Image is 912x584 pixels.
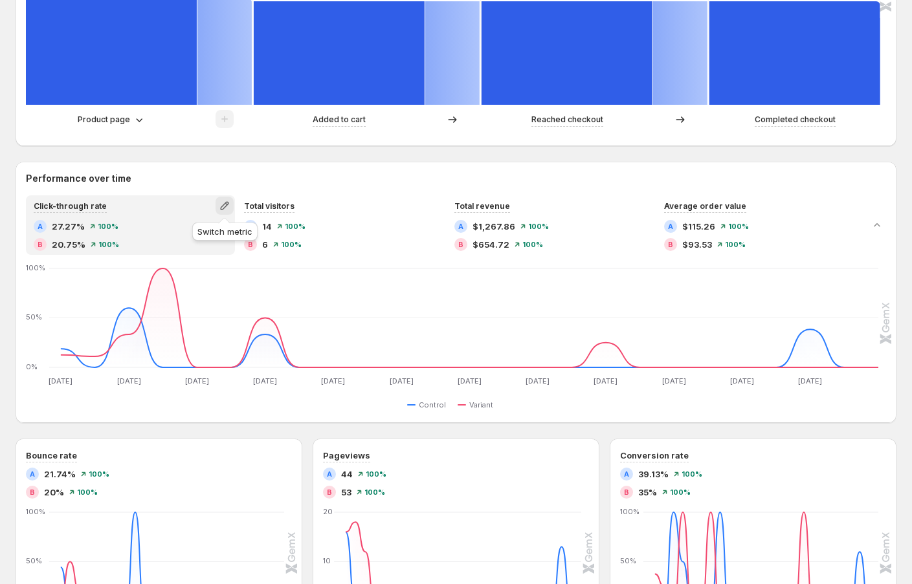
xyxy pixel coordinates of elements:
[725,241,746,248] span: 100%
[390,376,414,385] text: [DATE]
[26,449,77,462] h3: Bounce rate
[281,241,302,248] span: 100%
[44,486,64,499] span: 20%
[668,222,673,230] h2: A
[624,470,629,478] h2: A
[482,1,652,105] path: Reached checkout: 1
[77,488,98,496] span: 100%
[473,220,515,233] span: $1,267.86
[341,486,351,499] span: 53
[798,376,822,385] text: [DATE]
[244,201,295,211] span: Total visitors
[620,507,640,516] text: 100%
[670,488,691,496] span: 100%
[522,241,543,248] span: 100%
[323,556,331,565] text: 10
[26,556,42,565] text: 50%
[89,470,109,478] span: 100%
[26,362,38,371] text: 0%
[419,400,446,410] span: Control
[638,486,657,499] span: 35%
[454,201,510,211] span: Total revenue
[668,241,673,248] h2: B
[638,468,669,481] span: 39.13%
[313,113,366,126] p: Added to cart
[458,376,482,385] text: [DATE]
[26,172,886,185] h2: Performance over time
[327,470,332,478] h2: A
[664,201,746,211] span: Average order value
[44,468,76,481] span: 21.74%
[117,376,141,385] text: [DATE]
[469,400,493,410] span: Variant
[38,241,43,248] h2: B
[26,507,45,516] text: 100%
[730,376,754,385] text: [DATE]
[78,113,130,126] p: Product page
[38,222,43,230] h2: A
[49,376,72,385] text: [DATE]
[262,220,272,233] span: 14
[728,222,749,230] span: 100%
[34,201,107,211] span: Click-through rate
[473,238,509,251] span: $654.72
[321,376,345,385] text: [DATE]
[52,238,85,251] span: 20.75%
[709,1,880,105] path: Completed checkout: 1
[26,312,42,321] text: 50%
[254,1,425,105] path: Added to cart: 1
[594,376,617,385] text: [DATE]
[364,488,385,496] span: 100%
[30,470,35,478] h2: A
[458,397,498,413] button: Variant
[458,241,463,248] h2: B
[662,376,686,385] text: [DATE]
[30,488,35,496] h2: B
[262,238,268,251] span: 6
[682,470,702,478] span: 100%
[682,220,715,233] span: $115.26
[285,222,306,230] span: 100%
[341,468,353,481] span: 44
[26,263,45,272] text: 100%
[185,376,209,385] text: [DATE]
[528,222,549,230] span: 100%
[407,397,451,413] button: Control
[531,113,603,126] p: Reached checkout
[323,507,333,516] text: 20
[323,449,370,462] h3: Pageviews
[624,488,629,496] h2: B
[620,556,636,565] text: 50%
[248,241,253,248] h2: B
[868,216,886,234] button: Collapse chart
[526,376,550,385] text: [DATE]
[755,113,836,126] p: Completed checkout
[620,449,689,462] h3: Conversion rate
[98,241,119,248] span: 100%
[253,376,277,385] text: [DATE]
[327,488,332,496] h2: B
[52,220,85,233] span: 27.27%
[98,222,118,230] span: 100%
[458,222,463,230] h2: A
[682,238,712,251] span: $93.53
[366,470,386,478] span: 100%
